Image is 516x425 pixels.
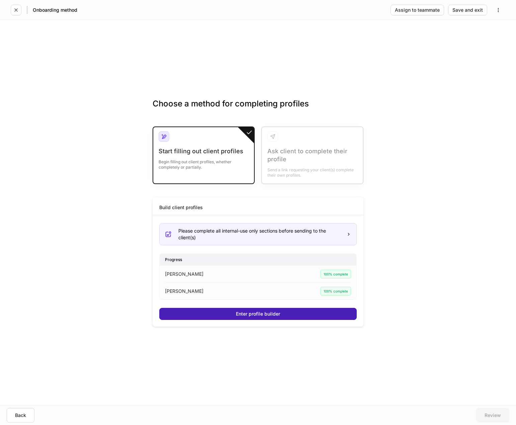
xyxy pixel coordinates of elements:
[159,155,249,170] div: Begin filling out client profiles, whether completely or partially.
[165,271,203,277] p: [PERSON_NAME]
[452,8,483,12] div: Save and exit
[321,270,351,278] div: 100% complete
[395,8,440,12] div: Assign to teammate
[321,287,351,295] div: 100% complete
[236,312,280,316] div: Enter profile builder
[391,5,444,15] button: Assign to teammate
[448,5,487,15] button: Save and exit
[7,408,34,423] button: Back
[178,228,341,241] div: Please complete all internal-use only sections before sending to the client(s)
[33,7,77,13] h5: Onboarding method
[160,254,356,265] div: Progress
[15,413,26,418] div: Back
[165,288,203,294] p: [PERSON_NAME]
[159,147,249,155] div: Start filling out client profiles
[159,204,203,211] div: Build client profiles
[153,98,363,120] h3: Choose a method for completing profiles
[159,308,357,320] button: Enter profile builder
